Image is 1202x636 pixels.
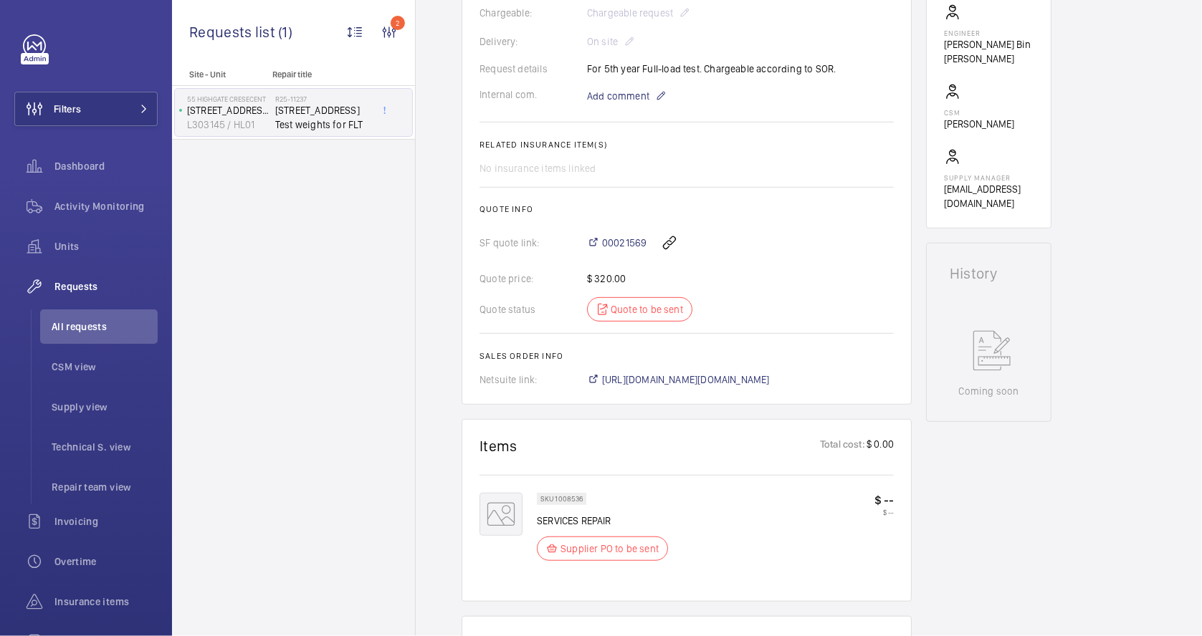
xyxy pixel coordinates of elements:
[54,594,158,609] span: Insurance items
[820,437,865,455] p: Total cost:
[874,508,894,516] p: $ --
[52,480,158,494] span: Repair team view
[944,182,1034,211] p: [EMAIL_ADDRESS][DOMAIN_NAME]
[950,266,1028,281] h1: History
[944,108,1014,117] p: CSM
[944,29,1034,37] p: Engineer
[52,360,158,374] span: CSM view
[272,69,367,79] p: Repair title
[958,384,1019,398] p: Coming soon
[602,236,647,250] span: 00021569
[275,103,370,132] span: [STREET_ADDRESS] Test weights for FLT
[602,372,770,387] span: [URL][DOMAIN_NAME][DOMAIN_NAME]
[587,89,649,103] span: Add comment
[944,117,1014,131] p: [PERSON_NAME]
[52,440,158,454] span: Technical S. view
[187,95,270,103] p: 55 Highgate cresecent
[54,159,158,173] span: Dashboard
[480,437,517,455] h1: Items
[189,23,278,41] span: Requests list
[537,514,668,528] p: SERVICES REPAIR
[944,37,1034,66] p: [PERSON_NAME] Bin [PERSON_NAME]
[54,102,81,116] span: Filters
[480,140,894,150] h2: Related insurance item(s)
[52,400,158,414] span: Supply view
[172,69,267,79] p: Site - Unit
[275,95,370,103] h2: R25-11237
[480,204,894,214] h2: Quote info
[52,319,158,334] span: All requests
[865,437,894,455] p: $ 0.00
[540,496,583,501] p: SKU 1008536
[480,351,894,361] h2: Sales order info
[944,173,1034,182] p: Supply manager
[587,372,770,387] a: [URL][DOMAIN_NAME][DOMAIN_NAME]
[54,514,158,529] span: Invoicing
[187,117,270,132] p: L303145 / HL01
[54,199,158,213] span: Activity Monitoring
[14,92,158,126] button: Filters
[587,236,647,250] a: 00021569
[54,239,158,254] span: Units
[874,493,894,508] p: $ --
[54,554,158,569] span: Overtime
[561,541,659,556] p: Supplier PO to be sent
[187,103,270,117] p: [STREET_ADDRESS]
[54,279,158,294] span: Requests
